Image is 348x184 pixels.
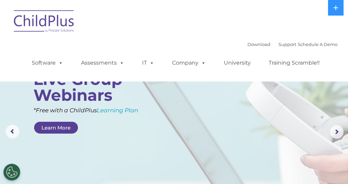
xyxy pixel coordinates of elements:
a: Company [166,56,213,70]
a: Training Scramble!! [262,56,327,70]
a: Schedule A Demo [298,42,338,47]
rs-layer: *Free with a ChildPlus [33,105,156,116]
a: Download [248,42,271,47]
img: ChildPlus by Procare Solutions [10,5,78,39]
a: Support [279,42,297,47]
a: Software [25,56,70,70]
rs-layer: Live Group Webinars [33,71,146,103]
a: IT [136,56,161,70]
a: Learn More [34,122,78,134]
button: Cookies Settings [3,164,20,181]
font: | [248,42,338,47]
a: Assessments [75,56,131,70]
a: Learning Plan [97,107,138,114]
a: University [217,56,258,70]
